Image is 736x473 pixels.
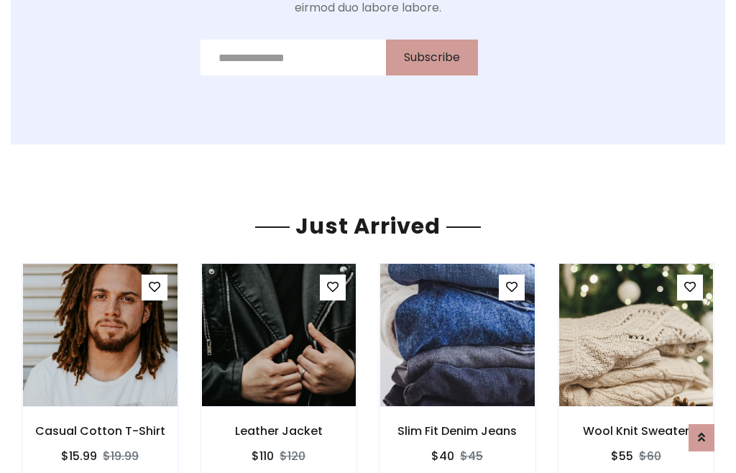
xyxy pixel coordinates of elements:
[639,448,661,464] del: $60
[558,424,714,438] h6: Wool Knit Sweater
[22,424,178,438] h6: Casual Cotton T-Shirt
[460,448,483,464] del: $45
[103,448,139,464] del: $19.99
[290,211,446,242] span: Just Arrived
[431,449,454,463] h6: $40
[379,424,535,438] h6: Slim Fit Denim Jeans
[201,424,357,438] h6: Leather Jacket
[611,449,633,463] h6: $55
[280,448,305,464] del: $120
[61,449,97,463] h6: $15.99
[252,449,274,463] h6: $110
[386,40,478,75] button: Subscribe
